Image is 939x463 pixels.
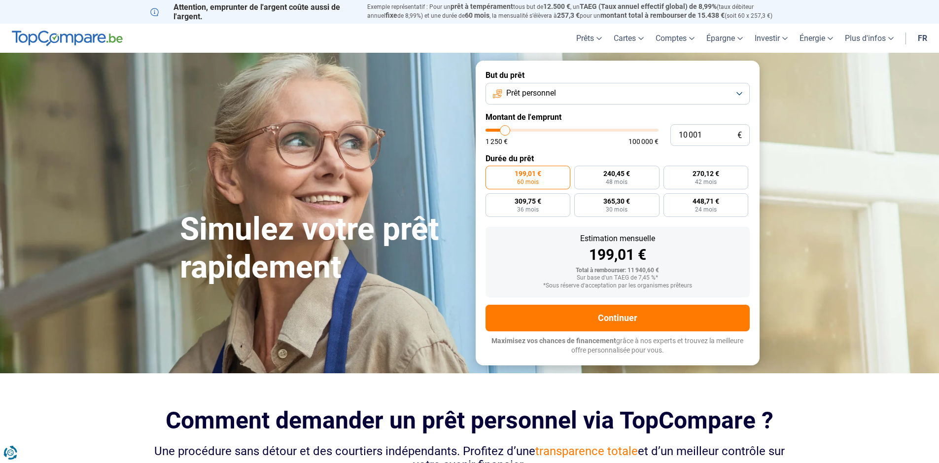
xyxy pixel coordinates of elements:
[749,24,794,53] a: Investir
[693,198,719,205] span: 448,71 €
[515,170,541,177] span: 199,01 €
[606,207,627,213] span: 30 mois
[12,31,123,46] img: TopCompare
[180,211,464,286] h1: Simulez votre prêt rapidement
[700,24,749,53] a: Épargne
[493,235,742,243] div: Estimation mensuelle
[608,24,650,53] a: Cartes
[517,179,539,185] span: 60 mois
[603,198,630,205] span: 365,30 €
[486,112,750,122] label: Montant de l'emprunt
[606,179,627,185] span: 48 mois
[600,11,725,19] span: montant total à rembourser de 15.438 €
[367,2,789,20] p: Exemple représentatif : Pour un tous but de , un (taux débiteur annuel de 8,99%) et une durée de ...
[535,444,638,458] span: transparence totale
[486,154,750,163] label: Durée du prêt
[493,283,742,289] div: *Sous réserve d'acceptation par les organismes prêteurs
[695,207,717,213] span: 24 mois
[486,71,750,80] label: But du prêt
[465,11,489,19] span: 60 mois
[628,138,659,145] span: 100 000 €
[493,267,742,274] div: Total à rembourser: 11 940,60 €
[737,131,742,140] span: €
[543,2,570,10] span: 12.500 €
[486,305,750,331] button: Continuer
[150,2,355,21] p: Attention, emprunter de l'argent coûte aussi de l'argent.
[794,24,839,53] a: Énergie
[517,207,539,213] span: 36 mois
[603,170,630,177] span: 240,45 €
[693,170,719,177] span: 270,12 €
[557,11,580,19] span: 257,3 €
[491,337,616,345] span: Maximisez vos chances de financement
[385,11,397,19] span: fixe
[486,336,750,356] p: grâce à nos experts et trouvez la meilleure offre personnalisée pour vous.
[839,24,900,53] a: Plus d'infos
[580,2,717,10] span: TAEG (Taux annuel effectif global) de 8,99%
[650,24,700,53] a: Comptes
[493,275,742,282] div: Sur base d'un TAEG de 7,45 %*
[150,407,789,434] h2: Comment demander un prêt personnel via TopCompare ?
[570,24,608,53] a: Prêts
[515,198,541,205] span: 309,75 €
[493,248,742,262] div: 199,01 €
[486,83,750,105] button: Prêt personnel
[451,2,513,10] span: prêt à tempérament
[912,24,933,53] a: fr
[695,179,717,185] span: 42 mois
[506,88,556,99] span: Prêt personnel
[486,138,508,145] span: 1 250 €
